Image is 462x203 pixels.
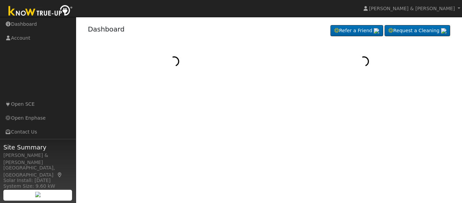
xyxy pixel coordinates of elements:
[3,143,72,152] span: Site Summary
[35,192,41,197] img: retrieve
[385,25,450,37] a: Request a Cleaning
[330,25,383,37] a: Refer a Friend
[3,152,72,166] div: [PERSON_NAME] & [PERSON_NAME]
[5,4,76,19] img: Know True-Up
[3,183,72,190] div: System Size: 9.60 kW
[88,25,125,33] a: Dashboard
[441,28,446,34] img: retrieve
[369,6,455,11] span: [PERSON_NAME] & [PERSON_NAME]
[57,172,63,178] a: Map
[374,28,379,34] img: retrieve
[3,177,72,184] div: Solar Install: [DATE]
[3,164,72,179] div: [GEOGRAPHIC_DATA], [GEOGRAPHIC_DATA]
